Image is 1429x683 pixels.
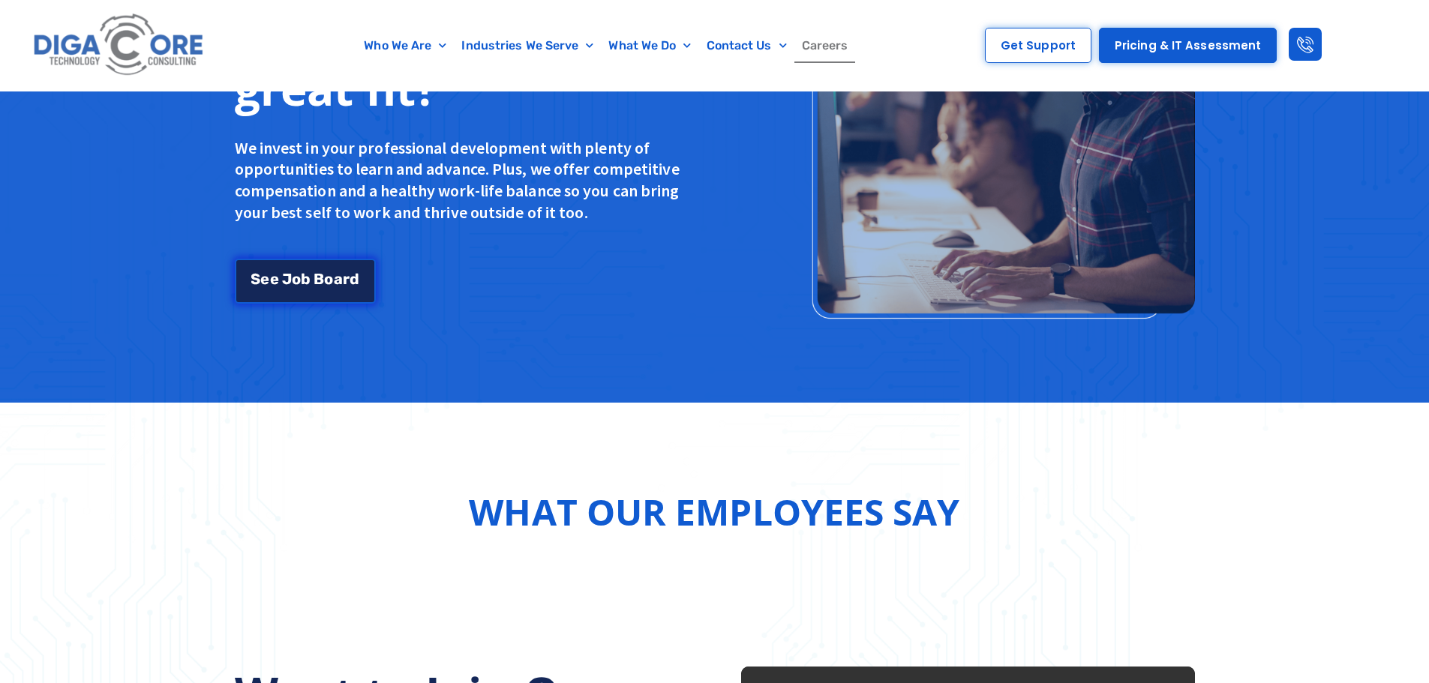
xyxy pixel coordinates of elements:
[699,28,794,63] a: Contact Us
[1099,28,1277,63] a: Pricing & IT Assessment
[260,271,269,286] span: e
[292,271,301,286] span: o
[1001,40,1076,51] span: Get Support
[1115,40,1261,51] span: Pricing & IT Assessment
[282,271,292,286] span: J
[350,271,359,286] span: d
[235,259,376,304] a: See Job Board
[356,28,454,63] a: Who We Are
[314,271,324,286] span: B
[251,271,260,286] span: S
[324,271,333,286] span: o
[343,271,350,286] span: r
[235,137,689,223] p: We invest in your professional development with plenty of opportunities to learn and advance. Plu...
[334,271,343,286] span: a
[29,7,209,83] img: Digacore logo 1
[301,271,311,286] span: b
[469,485,959,539] h2: What Our Employees Say
[794,28,856,63] a: Careers
[601,28,698,63] a: What We Do
[281,28,932,63] nav: Menu
[454,28,601,63] a: Industries We Serve
[985,28,1091,63] a: Get Support
[270,271,279,286] span: e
